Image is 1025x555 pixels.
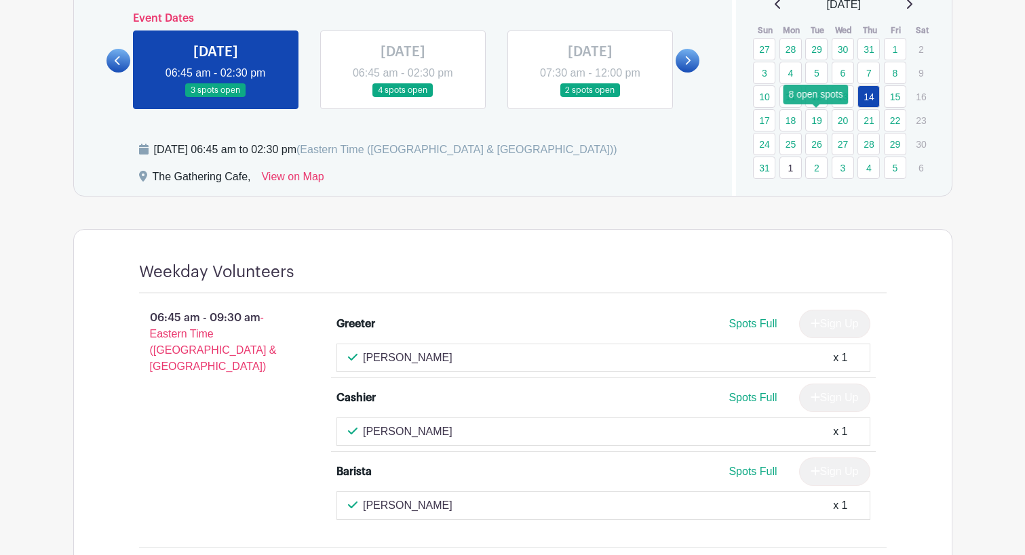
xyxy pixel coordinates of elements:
a: 10 [753,85,775,108]
a: 19 [805,109,828,131]
span: Spots Full [729,392,777,403]
a: 30 [832,38,854,60]
div: x 1 [833,497,847,514]
a: 5 [805,62,828,84]
a: 26 [805,133,828,155]
p: [PERSON_NAME] [363,350,452,366]
a: 6 [832,62,854,84]
a: 7 [857,62,880,84]
a: 31 [857,38,880,60]
a: 18 [779,109,802,131]
p: 06:45 am - 09:30 am [117,304,315,380]
a: 21 [857,109,880,131]
a: 17 [753,109,775,131]
a: 2 [805,157,828,179]
p: 30 [910,133,932,155]
div: The Gathering Cafe, [153,169,251,190]
span: Spots Full [729,318,777,329]
div: 8 open spots [784,85,849,104]
p: 16 [910,86,932,107]
a: 28 [857,133,880,155]
span: (Eastern Time ([GEOGRAPHIC_DATA] & [GEOGRAPHIC_DATA])) [296,144,617,155]
a: 27 [832,133,854,155]
a: 3 [753,62,775,84]
a: 27 [753,38,775,60]
p: [PERSON_NAME] [363,424,452,440]
a: 4 [779,62,802,84]
div: [DATE] 06:45 am to 02:30 pm [154,142,617,158]
div: Greeter [336,316,375,332]
th: Sat [909,24,935,37]
div: x 1 [833,350,847,366]
a: View on Map [261,169,324,190]
a: 20 [832,109,854,131]
a: 14 [857,85,880,108]
p: 9 [910,62,932,83]
a: 4 [857,157,880,179]
div: Cashier [336,390,376,406]
h6: Event Dates [130,12,676,25]
a: 24 [753,133,775,155]
a: 29 [805,38,828,60]
a: 31 [753,157,775,179]
p: [PERSON_NAME] [363,497,452,514]
a: 8 [884,62,906,84]
a: 5 [884,157,906,179]
div: x 1 [833,424,847,440]
a: 1 [884,38,906,60]
span: Spots Full [729,466,777,477]
a: 28 [779,38,802,60]
a: 11 [779,85,802,108]
a: 22 [884,109,906,131]
h4: Weekday Volunteers [139,262,294,282]
a: 3 [832,157,854,179]
th: Mon [779,24,805,37]
a: 1 [779,157,802,179]
a: 29 [884,133,906,155]
th: Tue [805,24,831,37]
th: Thu [857,24,883,37]
a: 25 [779,133,802,155]
div: Barista [336,464,372,480]
p: 6 [910,157,932,178]
th: Fri [883,24,910,37]
p: 2 [910,39,932,60]
a: 15 [884,85,906,108]
p: 23 [910,110,932,131]
th: Sun [752,24,779,37]
th: Wed [831,24,857,37]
